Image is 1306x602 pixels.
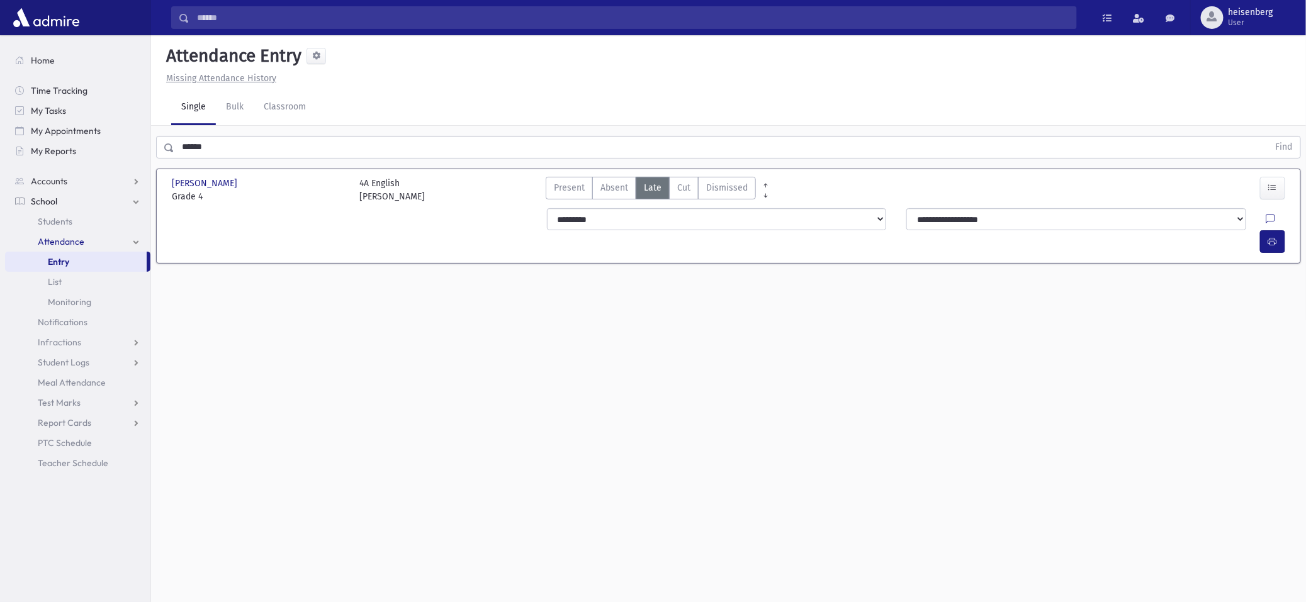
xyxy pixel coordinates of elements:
[48,296,91,308] span: Monitoring
[31,196,57,207] span: School
[216,90,254,125] a: Bulk
[706,181,748,194] span: Dismissed
[31,55,55,66] span: Home
[31,125,101,137] span: My Appointments
[554,181,585,194] span: Present
[171,90,216,125] a: Single
[5,191,150,211] a: School
[189,6,1076,29] input: Search
[38,236,84,247] span: Attendance
[600,181,628,194] span: Absent
[38,397,81,408] span: Test Marks
[677,181,690,194] span: Cut
[5,352,150,372] a: Student Logs
[31,145,76,157] span: My Reports
[38,457,108,469] span: Teacher Schedule
[5,121,150,141] a: My Appointments
[5,372,150,393] a: Meal Attendance
[1268,137,1300,158] button: Find
[5,413,150,433] a: Report Cards
[5,453,150,473] a: Teacher Schedule
[38,437,92,449] span: PTC Schedule
[5,231,150,252] a: Attendance
[5,81,150,101] a: Time Tracking
[5,332,150,352] a: Infractions
[38,216,72,227] span: Students
[5,312,150,332] a: Notifications
[5,211,150,231] a: Students
[161,73,276,84] a: Missing Attendance History
[359,177,425,203] div: 4A English [PERSON_NAME]
[172,190,347,203] span: Grade 4
[31,105,66,116] span: My Tasks
[172,177,240,190] span: [PERSON_NAME]
[5,272,150,292] a: List
[31,85,87,96] span: Time Tracking
[546,177,756,203] div: AttTypes
[5,101,150,121] a: My Tasks
[31,176,67,187] span: Accounts
[5,171,150,191] a: Accounts
[161,45,301,67] h5: Attendance Entry
[5,141,150,161] a: My Reports
[5,292,150,312] a: Monitoring
[38,316,87,328] span: Notifications
[644,181,661,194] span: Late
[5,50,150,70] a: Home
[1229,8,1273,18] span: heisenberg
[5,252,147,272] a: Entry
[166,73,276,84] u: Missing Attendance History
[1229,18,1273,28] span: User
[10,5,82,30] img: AdmirePro
[38,357,89,368] span: Student Logs
[38,377,106,388] span: Meal Attendance
[5,393,150,413] a: Test Marks
[48,276,62,287] span: List
[5,433,150,453] a: PTC Schedule
[48,256,69,267] span: Entry
[254,90,316,125] a: Classroom
[38,417,91,428] span: Report Cards
[38,337,81,348] span: Infractions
